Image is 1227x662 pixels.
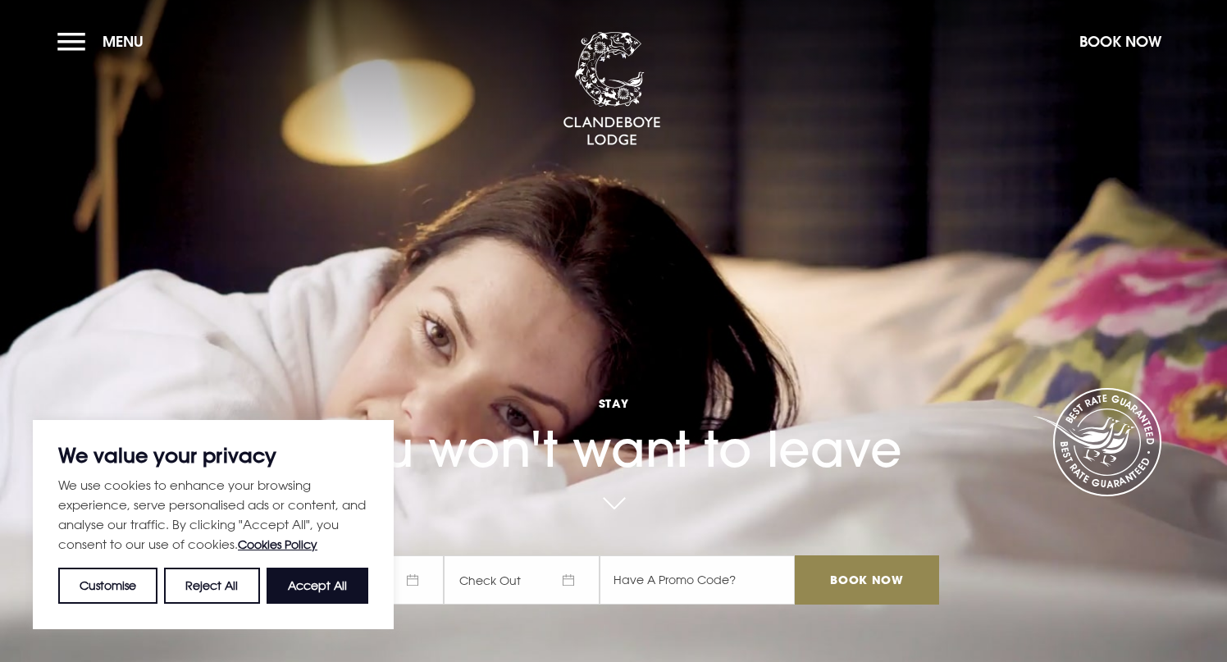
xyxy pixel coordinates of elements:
p: We value your privacy [58,445,368,465]
button: Customise [58,568,157,604]
button: Menu [57,24,152,59]
h1: You won't want to leave [288,353,939,478]
img: Clandeboye Lodge [563,32,661,147]
a: Cookies Policy [238,537,317,551]
div: We value your privacy [33,420,394,629]
input: Book Now [795,555,939,605]
button: Accept All [267,568,368,604]
span: Stay [288,395,939,411]
span: Check Out [444,555,600,605]
p: We use cookies to enhance your browsing experience, serve personalised ads or content, and analys... [58,475,368,555]
input: Have A Promo Code? [600,555,795,605]
span: Menu [103,32,144,51]
button: Book Now [1071,24,1170,59]
button: Reject All [164,568,259,604]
